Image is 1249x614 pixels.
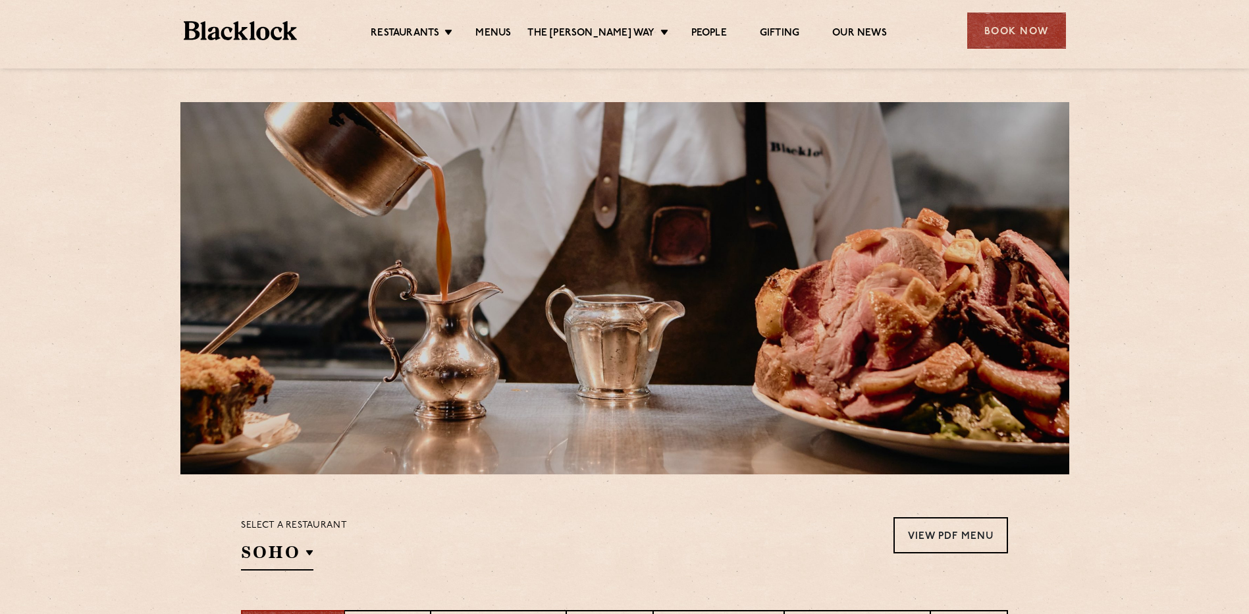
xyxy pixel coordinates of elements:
[832,27,887,42] a: Our News
[691,27,727,42] a: People
[184,21,298,40] img: BL_Textured_Logo-footer-cropped.svg
[475,27,511,42] a: Menus
[893,517,1008,553] a: View PDF Menu
[760,27,799,42] a: Gifting
[241,541,313,571] h2: SOHO
[527,27,654,42] a: The [PERSON_NAME] Way
[371,27,439,42] a: Restaurants
[967,13,1066,49] div: Book Now
[241,517,347,534] p: Select a restaurant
